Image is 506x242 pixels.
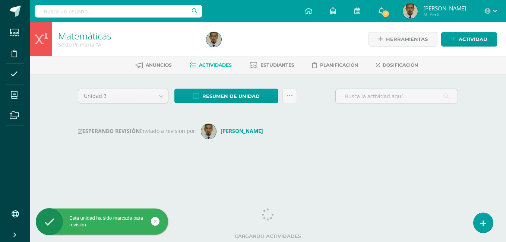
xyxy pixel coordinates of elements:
[190,59,232,71] a: Actividades
[78,89,168,103] a: Unidad 3
[58,41,197,48] div: Sexto Primaria 'A'
[36,215,168,228] div: Esta unidad ha sido marcada para revisión
[382,10,390,18] span: 7
[199,62,232,68] span: Actividades
[201,124,216,139] img: f8b0a13ff27596fb7fce6f033c1333bf.png
[250,59,294,71] a: Estudiantes
[78,127,140,134] strong: ESPERANDO REVISIÓN
[403,4,418,19] img: 7928e51c5877b3bca6101dd3372c758c.png
[260,62,294,68] span: Estudiantes
[459,32,487,46] span: Actividad
[441,32,497,47] a: Actividad
[140,127,197,134] span: Enviado a revision por:
[146,62,172,68] span: Anuncios
[369,32,437,47] a: Herramientas
[386,32,428,46] span: Herramientas
[320,62,358,68] span: Planificación
[312,59,358,71] a: Planificación
[201,127,266,134] a: [PERSON_NAME]
[78,233,458,239] label: Cargando actividades
[58,31,197,41] h1: Matemáticas
[221,127,263,134] strong: [PERSON_NAME]
[136,59,172,71] a: Anuncios
[206,32,221,47] img: 7928e51c5877b3bca6101dd3372c758c.png
[336,89,458,104] input: Busca la actividad aquí...
[84,89,148,103] span: Unidad 3
[174,89,278,103] a: Resumen de unidad
[35,5,202,17] input: Busca un usuario...
[58,29,111,42] a: Matemáticas
[423,11,466,17] span: Mi Perfil
[383,62,418,68] span: Dosificación
[202,89,260,103] span: Resumen de unidad
[423,4,466,12] span: [PERSON_NAME]
[376,59,418,71] a: Dosificación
